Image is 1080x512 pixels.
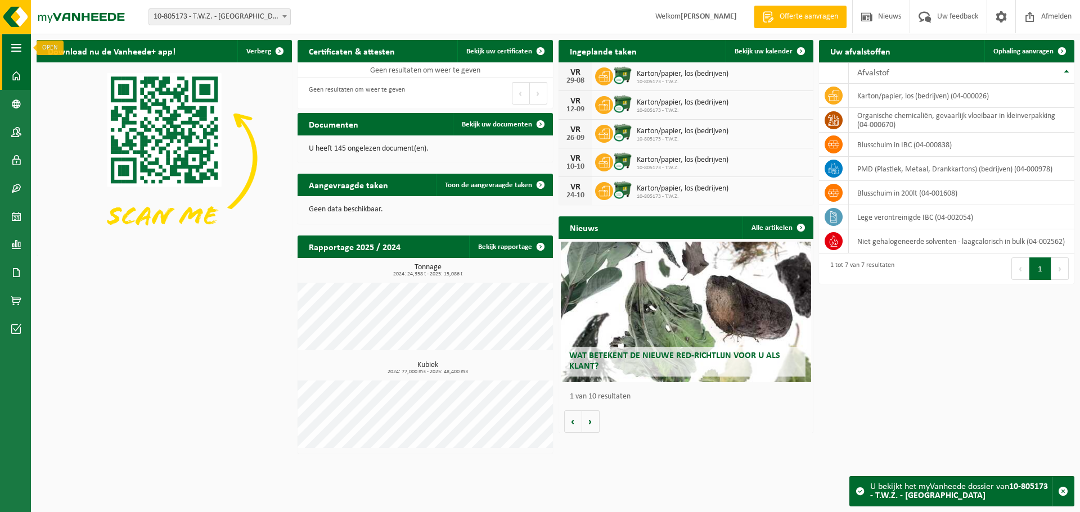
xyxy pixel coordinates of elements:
h2: Download nu de Vanheede+ app! [37,40,187,62]
span: 10-805173 - T.W.Z. [637,136,728,143]
h3: Kubiek [303,361,553,375]
button: Volgende [582,410,600,433]
span: Bekijk uw kalender [735,48,793,55]
span: 10-805173 - T.W.Z. [637,165,728,171]
div: Geen resultaten om weer te geven [303,81,405,106]
a: Alle artikelen [742,216,812,239]
div: 29-08 [564,77,587,85]
img: WB-1100-CU [613,66,632,85]
h2: Documenten [298,113,370,135]
span: Ophaling aanvragen [993,48,1054,55]
span: Karton/papier, los (bedrijven) [637,70,728,79]
span: Karton/papier, los (bedrijven) [637,184,728,193]
h2: Ingeplande taken [559,40,648,62]
td: blusschuim in 200lt (04-001608) [849,181,1074,205]
a: Ophaling aanvragen [984,40,1073,62]
a: Bekijk rapportage [469,235,552,258]
span: Bekijk uw documenten [462,121,532,128]
a: Bekijk uw documenten [453,113,552,135]
div: VR [564,97,587,106]
img: WB-1100-CU [613,123,632,142]
button: Vorige [564,410,582,433]
span: Karton/papier, los (bedrijven) [637,127,728,136]
button: Next [1051,257,1069,280]
div: U bekijkt het myVanheede dossier van [870,477,1052,506]
button: 1 [1029,257,1051,280]
div: 10-10 [564,163,587,171]
span: 10-805173 - T.W.Z. - EVERGEM [149,9,290,25]
h2: Rapportage 2025 / 2024 [298,235,412,257]
span: Afvalstof [857,69,889,78]
img: WB-1100-CU [613,94,632,114]
span: Bekijk uw certificaten [466,48,532,55]
h2: Uw afvalstoffen [819,40,902,62]
p: Geen data beschikbaar. [309,206,542,214]
td: niet gehalogeneerde solventen - laagcalorisch in bulk (04-002562) [849,229,1074,253]
a: Bekijk uw kalender [726,40,812,62]
td: organische chemicaliën, gevaarlijk vloeibaar in kleinverpakking (04-000670) [849,108,1074,133]
td: PMD (Plastiek, Metaal, Drankkartons) (bedrijven) (04-000978) [849,157,1074,181]
a: Toon de aangevraagde taken [436,174,552,196]
td: Lege verontreinigde IBC (04-002054) [849,205,1074,229]
button: Previous [1011,257,1029,280]
span: Wat betekent de nieuwe RED-richtlijn voor u als klant? [569,351,780,371]
div: VR [564,154,587,163]
span: 2024: 77,000 m3 - 2025: 48,400 m3 [303,369,553,375]
strong: 10-805173 - T.W.Z. - [GEOGRAPHIC_DATA] [870,482,1048,500]
td: karton/papier, los (bedrijven) (04-000026) [849,84,1074,108]
img: WB-1100-CU [613,180,632,200]
a: Offerte aanvragen [754,6,847,28]
h2: Nieuws [559,216,609,238]
img: Download de VHEPlus App [37,62,292,253]
div: VR [564,68,587,77]
span: Toon de aangevraagde taken [445,182,532,189]
h2: Aangevraagde taken [298,174,399,196]
span: Karton/papier, los (bedrijven) [637,156,728,165]
a: Bekijk uw certificaten [457,40,552,62]
span: 10-805173 - T.W.Z. [637,79,728,85]
span: Verberg [246,48,271,55]
div: 1 tot 7 van 7 resultaten [825,256,894,281]
button: Previous [512,82,530,105]
span: Karton/papier, los (bedrijven) [637,98,728,107]
a: Wat betekent de nieuwe RED-richtlijn voor u als klant? [561,242,811,382]
h2: Certificaten & attesten [298,40,406,62]
span: 2024: 24,358 t - 2025: 15,086 t [303,271,553,277]
td: Geen resultaten om weer te geven [298,62,553,78]
strong: [PERSON_NAME] [681,12,737,21]
span: Offerte aanvragen [777,11,841,22]
div: VR [564,183,587,192]
div: 26-09 [564,134,587,142]
button: Next [530,82,547,105]
div: VR [564,125,587,134]
p: U heeft 145 ongelezen document(en). [309,145,542,153]
span: 10-805173 - T.W.Z. - EVERGEM [148,8,291,25]
span: 10-805173 - T.W.Z. [637,193,728,200]
td: blusschuim in IBC (04-000838) [849,133,1074,157]
span: 10-805173 - T.W.Z. [637,107,728,114]
div: 12-09 [564,106,587,114]
img: WB-1100-CU [613,152,632,171]
p: 1 van 10 resultaten [570,393,808,401]
h3: Tonnage [303,264,553,277]
div: 24-10 [564,192,587,200]
button: Verberg [237,40,291,62]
